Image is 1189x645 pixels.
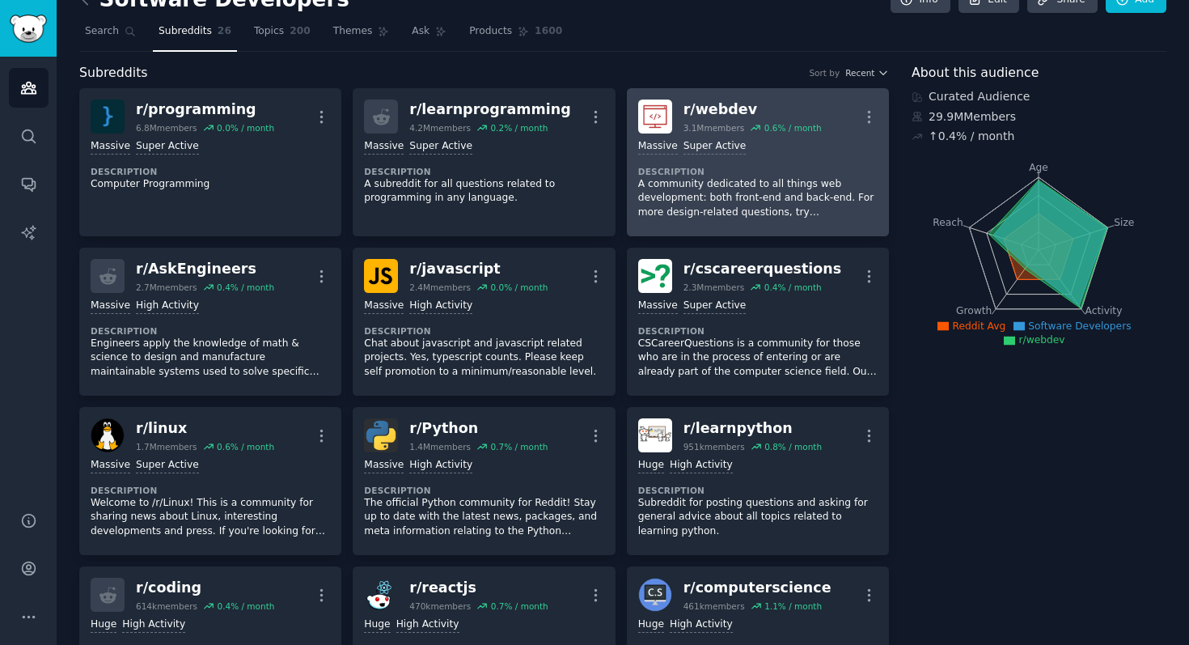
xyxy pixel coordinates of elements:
dt: Description [364,166,603,177]
div: 6.8M members [136,122,197,134]
div: Sort by [809,67,840,79]
div: r/ programming [136,100,274,120]
img: webdev [638,100,672,134]
div: High Activity [136,299,199,314]
div: 951k members [683,441,745,452]
a: Products1600 [463,19,568,52]
div: r/ AskEngineers [136,259,274,279]
a: Subreddits26 [153,19,237,52]
a: programmingr/programming6.8Mmembers0.0% / monthMassiveSuper ActiveDescriptionComputer Programming [79,88,341,236]
p: CSCareerQuestions is a community for those who are in the process of entering or are already part... [638,337,878,380]
dt: Description [91,166,330,177]
div: 0.4 % / month [217,282,274,293]
a: Topics200 [248,19,316,52]
img: learnpython [638,418,672,452]
div: 0.4 % / month [217,600,274,612]
a: r/learnprogramming4.2Mmembers0.2% / monthMassiveSuper ActiveDescriptionA subreddit for all questi... [353,88,615,236]
dt: Description [638,166,878,177]
dt: Description [91,485,330,496]
img: programming [91,100,125,134]
span: Topics [254,24,284,39]
img: javascript [364,259,398,293]
div: r/ Python [409,418,548,439]
div: 29.9M Members [912,108,1166,125]
span: 26 [218,24,231,39]
img: GummySearch logo [10,15,47,43]
div: Super Active [683,139,747,155]
a: cscareerquestionsr/cscareerquestions2.3Mmembers0.4% / monthMassiveSuper ActiveDescriptionCSCareer... [627,248,889,396]
span: Software Developers [1028,320,1131,332]
div: Super Active [683,299,747,314]
div: 0.0 % / month [490,282,548,293]
img: Python [364,418,398,452]
div: r/ webdev [683,100,822,120]
div: 470k members [409,600,471,612]
div: Massive [91,299,130,314]
a: javascriptr/javascript2.4Mmembers0.0% / monthMassiveHigh ActivityDescriptionChat about javascript... [353,248,615,396]
a: Ask [406,19,452,52]
span: Reddit Avg [952,320,1005,332]
div: Massive [364,139,404,155]
p: Chat about javascript and javascript related projects. Yes, typescript counts. Please keep self p... [364,337,603,380]
p: The official Python community for Reddit! Stay up to date with the latest news, packages, and met... [364,496,603,539]
p: Subreddit for posting questions and asking for general advice about all topics related to learnin... [638,496,878,539]
div: High Activity [670,458,733,473]
dt: Description [638,485,878,496]
span: Recent [845,67,874,79]
div: r/ learnprogramming [409,100,570,120]
button: Recent [845,67,889,79]
span: Ask [412,24,429,39]
a: learnpythonr/learnpython951kmembers0.8% / monthHugeHigh ActivityDescriptionSubreddit for posting ... [627,407,889,555]
div: Massive [364,299,404,314]
span: Subreddits [159,24,212,39]
span: r/webdev [1018,334,1064,346]
p: A community dedicated to all things web development: both front-end and back-end. For more design... [638,177,878,220]
span: About this audience [912,63,1039,83]
tspan: Activity [1085,305,1123,316]
a: r/AskEngineers2.7Mmembers0.4% / monthMassiveHigh ActivityDescriptionEngineers apply the knowledge... [79,248,341,396]
div: 0.7 % / month [491,600,548,612]
div: High Activity [122,617,185,633]
div: 4.2M members [409,122,471,134]
dt: Description [91,325,330,337]
div: Massive [91,139,130,155]
div: High Activity [409,299,472,314]
div: 461k members [683,600,745,612]
div: r/ linux [136,418,274,439]
div: r/ learnpython [683,418,822,439]
dt: Description [638,325,878,337]
div: r/ javascript [409,259,548,279]
div: Huge [91,617,116,633]
div: 614k members [136,600,197,612]
div: Huge [638,458,664,473]
div: r/ coding [136,578,274,598]
div: 2.7M members [136,282,197,293]
div: Curated Audience [912,88,1166,105]
img: cscareerquestions [638,259,672,293]
div: 0.7 % / month [490,441,548,452]
span: Themes [333,24,373,39]
dt: Description [364,485,603,496]
div: 2.3M members [683,282,745,293]
a: Pythonr/Python1.4Mmembers0.7% / monthMassiveHigh ActivityDescriptionThe official Python community... [353,407,615,555]
a: webdevr/webdev3.1Mmembers0.6% / monthMassiveSuper ActiveDescriptionA community dedicated to all t... [627,88,889,236]
div: 0.4 % / month [764,282,822,293]
div: Super Active [136,458,199,473]
div: 1.7M members [136,441,197,452]
div: 1.4M members [409,441,471,452]
div: 1.1 % / month [764,600,822,612]
div: 2.4M members [409,282,471,293]
a: linuxr/linux1.7Mmembers0.6% / monthMassiveSuper ActiveDescriptionWelcome to /r/Linux! This is a c... [79,407,341,555]
p: Computer Programming [91,177,330,192]
div: 0.2 % / month [490,122,548,134]
span: 1600 [535,24,562,39]
div: Massive [638,299,678,314]
tspan: Size [1114,216,1134,227]
p: Welcome to /r/Linux! This is a community for sharing news about Linux, interesting developments a... [91,496,330,539]
div: Huge [638,617,664,633]
span: Products [469,24,512,39]
div: r/ computerscience [683,578,831,598]
img: reactjs [364,578,398,612]
div: Super Active [136,139,199,155]
tspan: Reach [933,216,963,227]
